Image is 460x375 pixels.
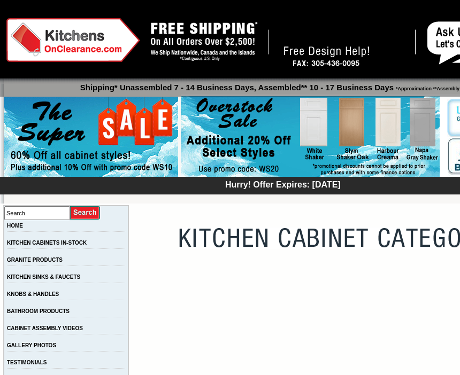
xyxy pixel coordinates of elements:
a: TESTIMONIALS [7,360,47,365]
a: KNOBS & HANDLES [7,291,59,297]
img: Kitchens on Clearance Logo [6,18,140,62]
a: BATHROOM PRODUCTS [7,308,70,314]
a: GRANITE PRODUCTS [7,257,63,263]
a: [PHONE_NUMBER] [275,29,403,45]
a: KITCHEN SINKS & FAUCETS [7,274,80,280]
a: KITCHEN CABINETS IN-STOCK [7,240,87,246]
a: GALLERY PHOTOS [7,342,56,348]
input: Submit [70,206,101,220]
a: HOME [7,223,23,229]
a: CABINET ASSEMBLY VIDEOS [7,325,83,331]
